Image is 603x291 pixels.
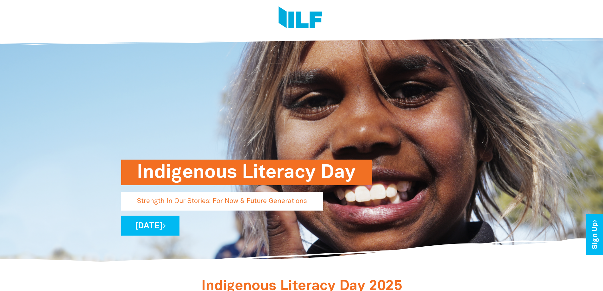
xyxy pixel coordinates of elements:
h1: Indigenous Literacy Day [137,160,356,185]
a: [DATE] [121,216,179,236]
img: Logo [279,6,322,30]
p: Strength In Our Stories: For Now & Future Generations [121,192,323,211]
